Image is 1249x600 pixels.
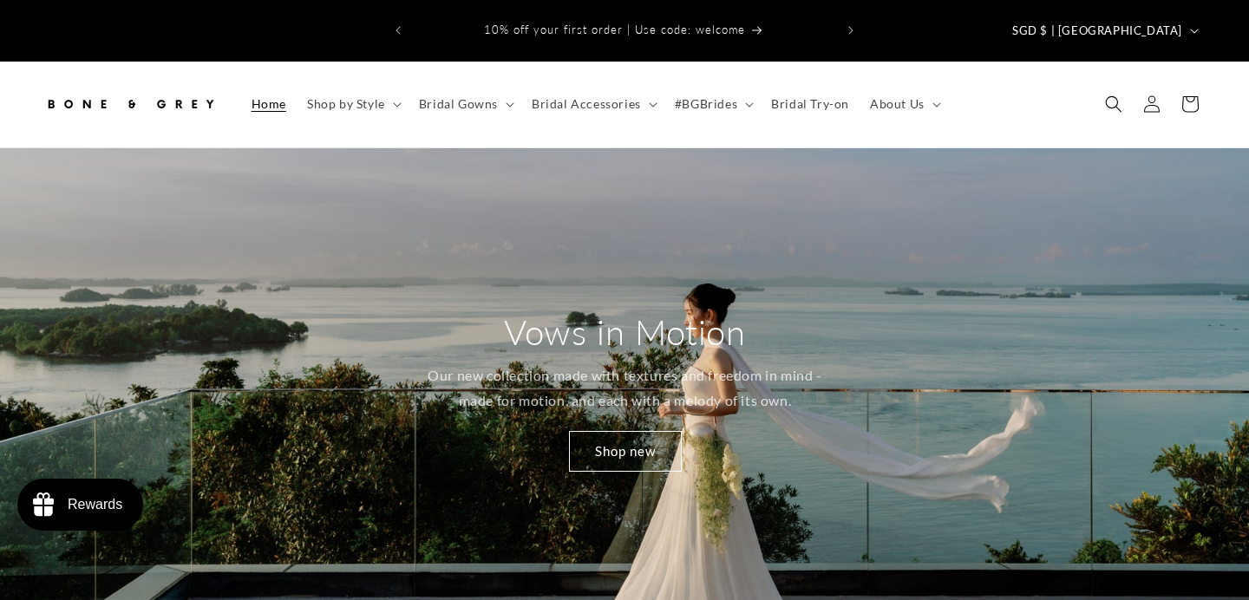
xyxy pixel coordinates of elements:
[675,96,737,112] span: #BGBrides
[521,86,664,122] summary: Bridal Accessories
[771,96,849,112] span: Bridal Try-on
[297,86,409,122] summary: Shop by Style
[419,96,498,112] span: Bridal Gowns
[1012,23,1182,40] span: SGD $ | [GEOGRAPHIC_DATA]
[1095,85,1133,123] summary: Search
[409,86,521,122] summary: Bridal Gowns
[504,310,745,355] h2: Vows in Motion
[252,96,286,112] span: Home
[568,431,681,472] a: Shop new
[870,96,925,112] span: About Us
[832,14,870,47] button: Next announcement
[532,96,641,112] span: Bridal Accessories
[761,86,860,122] a: Bridal Try-on
[241,86,297,122] a: Home
[43,85,217,123] img: Bone and Grey Bridal
[484,23,745,36] span: 10% off your first order | Use code: welcome
[419,363,831,414] p: Our new collection made with textures and freedom in mind - made for motion, and each with a melo...
[68,497,122,512] div: Rewards
[37,79,224,130] a: Bone and Grey Bridal
[664,86,761,122] summary: #BGBrides
[1002,14,1206,47] button: SGD $ | [GEOGRAPHIC_DATA]
[860,86,948,122] summary: About Us
[307,96,385,112] span: Shop by Style
[379,14,417,47] button: Previous announcement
